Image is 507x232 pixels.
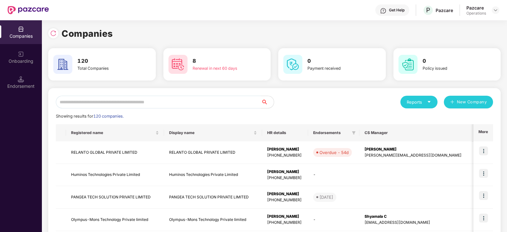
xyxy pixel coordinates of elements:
[423,65,477,72] div: Policy issued
[479,146,488,155] img: icon
[365,152,493,158] div: [PERSON_NAME][EMAIL_ADDRESS][DOMAIN_NAME]
[66,164,164,186] td: Huminos Technologies Private Limited
[427,100,431,104] span: caret-down
[398,55,418,74] img: svg+xml;base64,PHN2ZyB4bWxucz0iaHR0cDovL3d3dy53My5vcmcvMjAwMC9zdmciIHdpZHRoPSI2MCIgaGVpZ2h0PSI2MC...
[450,100,454,105] span: plus
[365,146,493,152] div: [PERSON_NAME]
[493,8,498,13] img: svg+xml;base64,PHN2ZyBpZD0iRHJvcGRvd24tMzJ4MzIiIHhtbG5zPSJodHRwOi8vd3d3LnczLm9yZy8yMDAwL3N2ZyIgd2...
[473,124,493,141] th: More
[466,11,486,16] div: Operations
[479,191,488,200] img: icon
[193,65,247,72] div: Renewal in next 60 days
[261,100,274,105] span: search
[267,214,303,220] div: [PERSON_NAME]
[56,114,124,119] span: Showing results for
[479,214,488,222] img: icon
[66,124,164,141] th: Registered name
[380,8,386,14] img: svg+xml;base64,PHN2ZyBpZD0iSGVscC0zMngzMiIgeG1sbnM9Imh0dHA6Ly93d3cudzMub3JnLzIwMDAvc3ZnIiB3aWR0aD...
[267,220,303,226] div: [PHONE_NUMBER]
[365,214,493,220] div: Shyamala C
[352,131,356,135] span: filter
[164,164,262,186] td: Huminos Technologies Private Limited
[267,197,303,203] div: [PHONE_NUMBER]
[50,30,56,36] img: svg+xml;base64,PHN2ZyBpZD0iUmVsb2FkLTMyeDMyIiB4bWxucz0iaHR0cDovL3d3dy53My5vcmcvMjAwMC9zdmciIHdpZH...
[267,152,303,158] div: [PHONE_NUMBER]
[18,76,24,82] img: svg+xml;base64,PHN2ZyB3aWR0aD0iMTQuNSIgaGVpZ2h0PSIxNC41IiB2aWV3Qm94PSIwIDAgMTYgMTYiIGZpbGw9Im5vbm...
[313,130,349,135] span: Endorsements
[307,57,362,65] h3: 0
[283,55,302,74] img: svg+xml;base64,PHN2ZyB4bWxucz0iaHR0cDovL3d3dy53My5vcmcvMjAwMC9zdmciIHdpZHRoPSI2MCIgaGVpZ2h0PSI2MC...
[164,124,262,141] th: Display name
[365,220,493,226] div: [EMAIL_ADDRESS][DOMAIN_NAME]
[457,99,487,105] span: New Company
[267,146,303,152] div: [PERSON_NAME]
[164,141,262,164] td: RELANTO GLOBAL PRIVATE LIMITED
[164,209,262,231] td: Olympus-Mons Technology Private limited
[168,55,188,74] img: svg+xml;base64,PHN2ZyB4bWxucz0iaHR0cDovL3d3dy53My5vcmcvMjAwMC9zdmciIHdpZHRoPSI2MCIgaGVpZ2h0PSI2MC...
[169,130,252,135] span: Display name
[479,169,488,178] img: icon
[267,175,303,181] div: [PHONE_NUMBER]
[426,6,430,14] span: P
[262,124,308,141] th: HR details
[93,114,124,119] span: 120 companies.
[351,129,357,137] span: filter
[66,209,164,231] td: Olympus-Mons Technology Private limited
[436,7,453,13] div: Pazcare
[308,209,359,231] td: -
[66,186,164,209] td: PANGEA TECH SOLUTION PRIVATE LIMITED
[53,55,72,74] img: svg+xml;base64,PHN2ZyB4bWxucz0iaHR0cDovL3d3dy53My5vcmcvMjAwMC9zdmciIHdpZHRoPSI2MCIgaGVpZ2h0PSI2MC...
[18,51,24,57] img: svg+xml;base64,PHN2ZyB3aWR0aD0iMjAiIGhlaWdodD0iMjAiIHZpZXdCb3g9IjAgMCAyMCAyMCIgZmlsbD0ibm9uZSIgeG...
[308,164,359,186] td: -
[267,169,303,175] div: [PERSON_NAME]
[77,65,132,72] div: Total Companies
[8,6,49,14] img: New Pazcare Logo
[71,130,154,135] span: Registered name
[365,130,488,135] span: CS Manager
[267,191,303,197] div: [PERSON_NAME]
[77,57,132,65] h3: 120
[62,27,113,41] h1: Companies
[423,57,477,65] h3: 0
[307,65,362,72] div: Payment received
[164,186,262,209] td: PANGEA TECH SOLUTION PRIVATE LIMITED
[444,96,493,108] button: plusNew Company
[66,141,164,164] td: RELANTO GLOBAL PRIVATE LIMITED
[319,194,333,200] div: [DATE]
[261,96,274,108] button: search
[407,99,431,105] div: Reports
[193,57,247,65] h3: 8
[18,26,24,32] img: svg+xml;base64,PHN2ZyBpZD0iQ29tcGFuaWVzIiB4bWxucz0iaHR0cDovL3d3dy53My5vcmcvMjAwMC9zdmciIHdpZHRoPS...
[466,5,486,11] div: Pazcare
[389,8,405,13] div: Get Help
[319,149,349,156] div: Overdue - 54d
